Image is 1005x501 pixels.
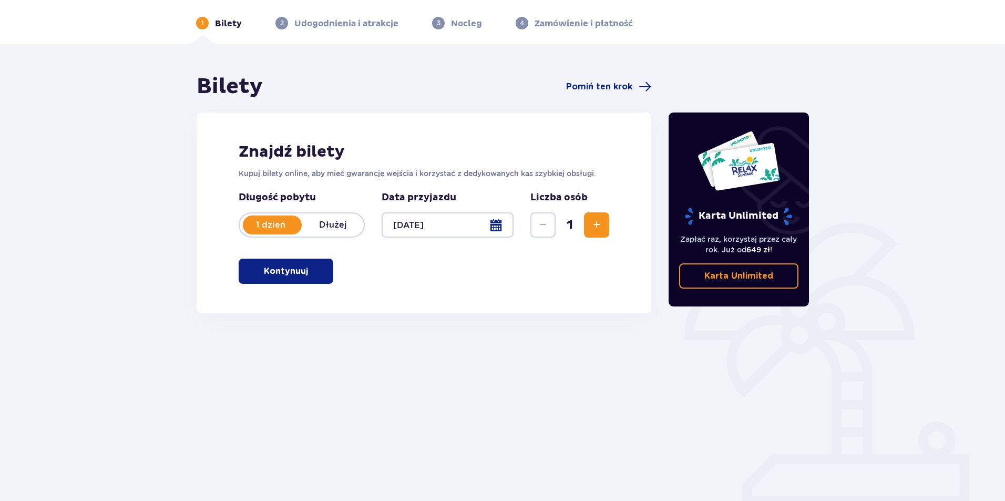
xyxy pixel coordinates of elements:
[566,80,651,93] a: Pomiń ten krok
[201,18,204,28] p: 1
[294,18,398,29] p: Udogodnienia i atrakcje
[302,219,364,231] p: Dłużej
[275,17,398,29] div: 2Udogodnienia i atrakcje
[584,212,609,238] button: Zwiększ
[530,212,556,238] button: Zmniejsz
[239,191,365,204] p: Długość pobytu
[239,142,609,162] h2: Znajdź bilety
[746,246,770,254] span: 649 zł
[558,217,582,233] span: 1
[382,191,456,204] p: Data przyjazdu
[451,18,482,29] p: Nocleg
[535,18,633,29] p: Zamówienie i płatność
[215,18,242,29] p: Bilety
[530,191,588,204] p: Liczba osób
[196,17,242,29] div: 1Bilety
[679,234,799,255] p: Zapłać raz, korzystaj przez cały rok. Już od !
[697,130,781,191] img: Dwie karty całoroczne do Suntago z napisem 'UNLIMITED RELAX', na białym tle z tropikalnymi liśćmi...
[280,18,284,28] p: 2
[239,168,609,179] p: Kupuj bilety online, aby mieć gwarancję wejścia i korzystać z dedykowanych kas szybkiej obsługi.
[197,74,263,100] h1: Bilety
[684,207,793,226] p: Karta Unlimited
[264,265,308,277] p: Kontynuuj
[520,18,524,28] p: 4
[239,259,333,284] button: Kontynuuj
[704,270,773,282] p: Karta Unlimited
[432,17,482,29] div: 3Nocleg
[437,18,440,28] p: 3
[240,219,302,231] p: 1 dzień
[679,263,799,289] a: Karta Unlimited
[566,81,632,93] span: Pomiń ten krok
[516,17,633,29] div: 4Zamówienie i płatność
